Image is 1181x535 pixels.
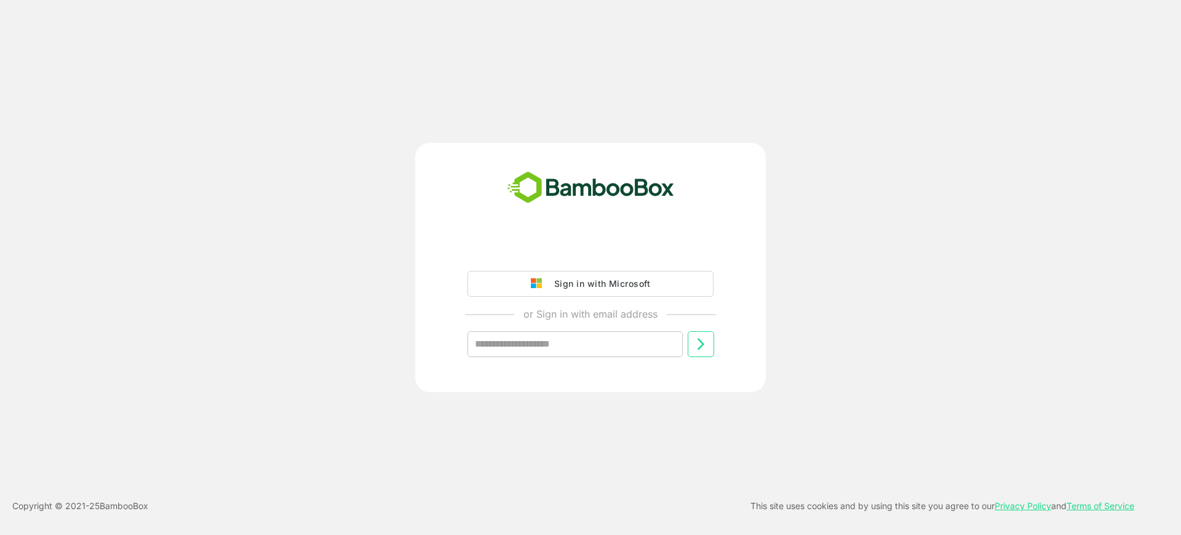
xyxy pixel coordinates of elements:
p: This site uses cookies and by using this site you agree to our and [750,499,1134,513]
a: Terms of Service [1067,501,1134,511]
iframe: Sign in with Google Button [461,236,720,263]
div: Sign in with Microsoft [548,276,650,292]
img: google [531,278,548,289]
a: Privacy Policy [995,501,1051,511]
p: or Sign in with email address [523,307,658,321]
img: bamboobox [501,167,681,208]
p: Copyright © 2021- 25 BambooBox [12,499,148,513]
button: Sign in with Microsoft [467,271,714,297]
